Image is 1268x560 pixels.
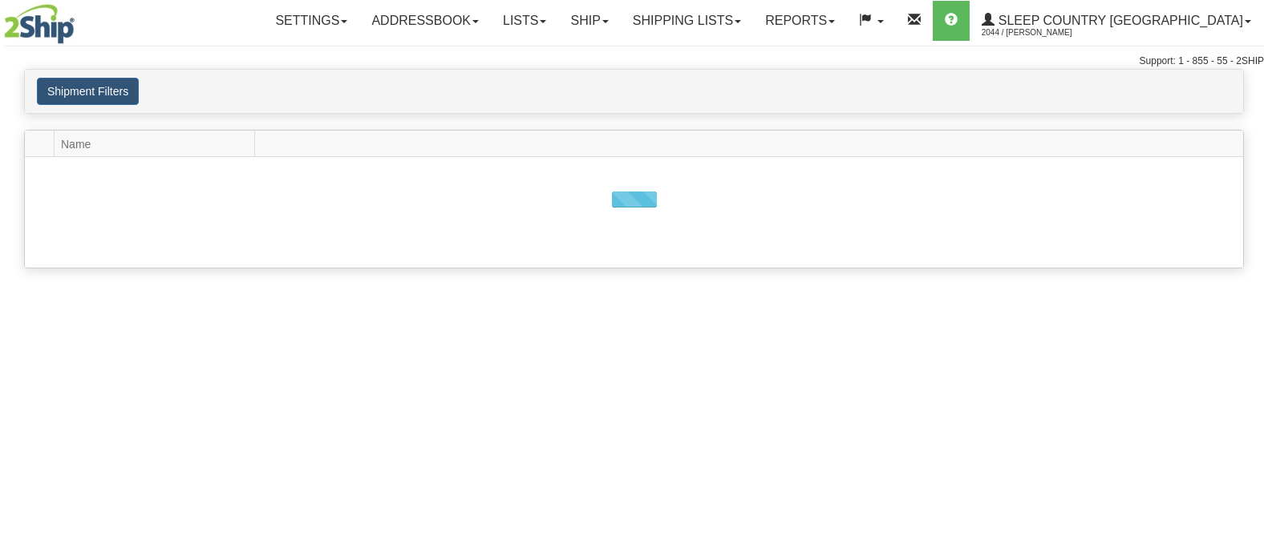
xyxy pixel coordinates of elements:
span: Sleep Country [GEOGRAPHIC_DATA] [995,14,1243,27]
a: Lists [491,1,558,41]
a: Shipping lists [621,1,753,41]
a: Addressbook [359,1,491,41]
a: Sleep Country [GEOGRAPHIC_DATA] 2044 / [PERSON_NAME] [970,1,1263,41]
span: 2044 / [PERSON_NAME] [982,25,1102,41]
a: Settings [263,1,359,41]
img: logo2044.jpg [4,4,75,44]
a: Reports [753,1,847,41]
a: Ship [558,1,620,41]
button: Shipment Filters [37,78,139,105]
div: Support: 1 - 855 - 55 - 2SHIP [4,54,1264,68]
